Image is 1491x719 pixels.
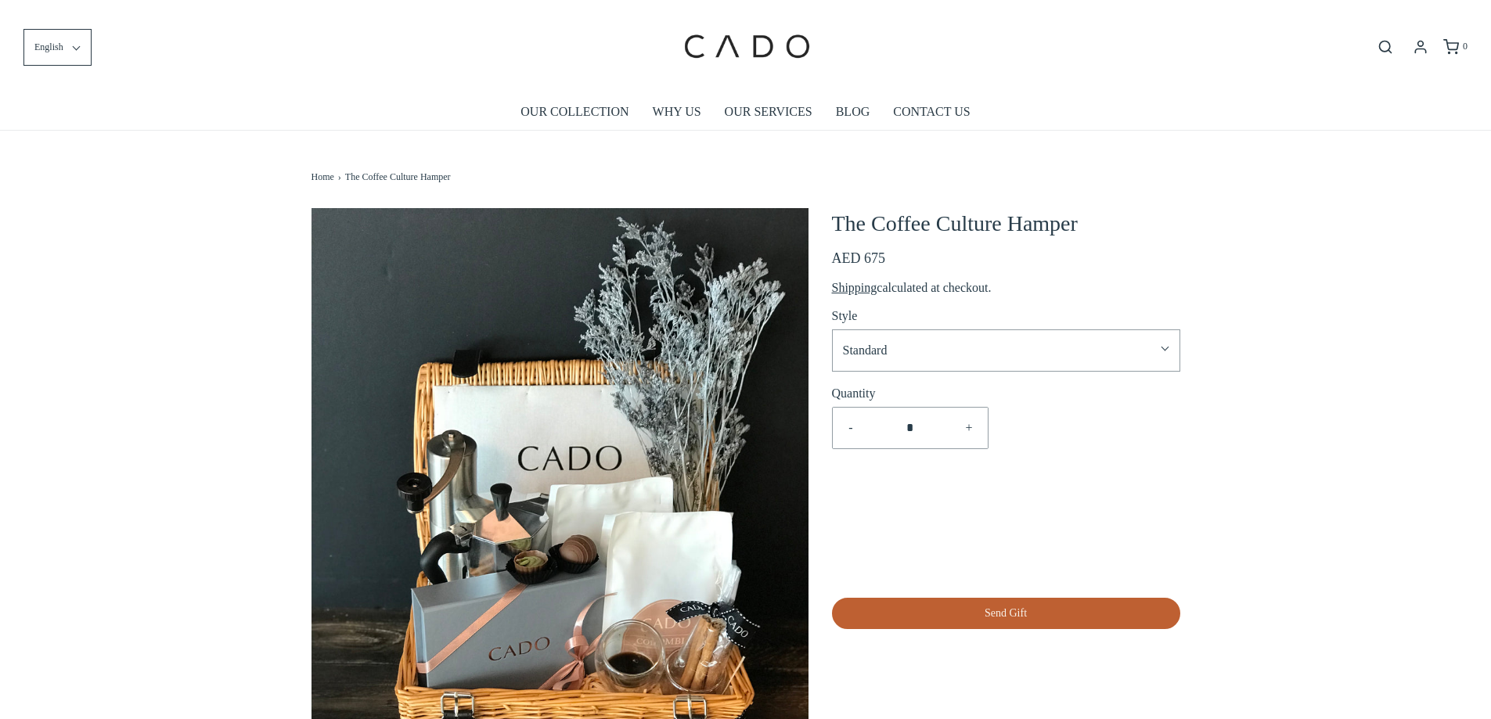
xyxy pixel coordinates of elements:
a: Send Gift [832,598,1180,629]
nav: breadcrumbs [312,131,1180,192]
a: WHY US [653,94,701,130]
span: AED 675 [832,250,886,266]
span: 0 [1463,41,1468,52]
span: › [338,170,345,185]
button: Increase item quantity by one [950,408,987,448]
a: OUR COLLECTION [520,94,628,130]
button: Reduce item quantity by one [833,408,870,448]
a: CONTACT US [893,94,970,130]
a: 0 [1442,39,1468,55]
a: BLOG [836,94,870,130]
label: Style [832,306,858,326]
img: cadogifting [679,12,812,82]
span: Standard [843,340,1152,361]
a: OUR SERVICES [725,94,812,130]
span: The Coffee Culture Hamper [345,170,451,185]
a: Home [312,170,338,185]
div: calculated at checkout. [832,278,1180,298]
button: Open search bar [1371,38,1399,56]
h1: The Coffee Culture Hamper [832,208,1180,239]
label: Quantity [832,383,989,404]
span: English [34,40,63,55]
button: Standard [832,329,1180,372]
button: English [23,29,92,66]
a: Shipping [832,281,877,294]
